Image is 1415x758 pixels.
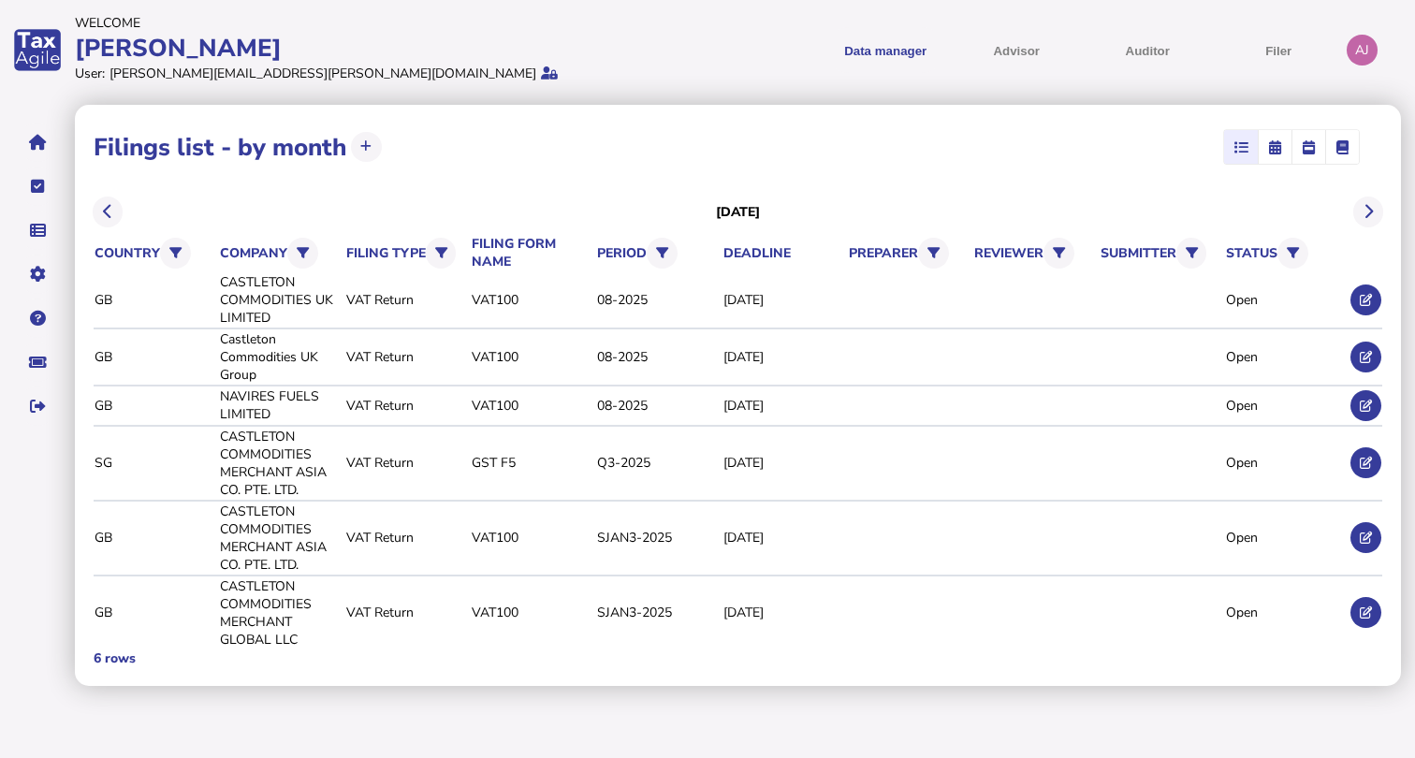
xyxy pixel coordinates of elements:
div: [DATE] [723,454,842,472]
button: Raise a support ticket [18,343,57,382]
div: [DATE] [723,604,842,621]
div: Open [1226,348,1345,366]
div: VAT Return [346,454,465,472]
div: Open [1226,529,1345,547]
button: Edit [1350,522,1381,553]
div: [DATE] [723,348,842,366]
button: Edit [1350,390,1381,421]
div: 08-2025 [597,348,716,366]
button: Data manager [18,211,57,250]
button: Filter [918,238,949,269]
th: preparer [848,234,969,272]
i: Protected by 2-step verification [541,66,558,80]
div: GB [95,291,213,309]
div: GB [95,604,213,621]
div: GST F5 [472,454,591,472]
button: Filter [1043,238,1074,269]
div: 08-2025 [597,397,716,415]
div: [PERSON_NAME][EMAIL_ADDRESS][PERSON_NAME][DOMAIN_NAME] [109,65,536,82]
div: VAT Return [346,604,465,621]
div: Open [1226,454,1345,472]
div: User: [75,65,105,82]
div: VAT Return [346,291,465,309]
div: Profile settings [1347,35,1378,66]
button: Tasks [18,167,57,206]
div: [DATE] [723,529,842,547]
button: Sign out [18,386,57,426]
button: Filter [647,238,678,269]
div: VAT100 [472,529,591,547]
button: Upload transactions [351,132,382,163]
div: [DATE] [723,397,842,415]
div: SJAN3-2025 [597,604,716,621]
i: Data manager [30,230,46,231]
div: CASTLETON COMMODITIES UK LIMITED [220,273,339,327]
div: VAT100 [472,291,591,309]
button: Filer [1219,27,1337,73]
button: Previous [93,197,124,227]
th: status [1225,234,1346,272]
h1: Filings list - by month [94,131,346,164]
button: Manage settings [18,255,57,294]
div: [PERSON_NAME] [75,32,702,65]
div: Welcome [75,14,702,32]
button: Edit [1350,342,1381,372]
th: period [596,234,717,272]
button: Auditor [1088,27,1206,73]
button: Edit [1350,447,1381,478]
th: submitter [1100,234,1220,272]
button: Help pages [18,299,57,338]
button: Next [1353,197,1384,227]
div: SJAN3-2025 [597,529,716,547]
div: CASTLETON COMMODITIES MERCHANT ASIA CO. PTE. LTD. [220,503,339,574]
div: VAT Return [346,529,465,547]
h3: [DATE] [716,203,761,221]
th: filing type [345,234,466,272]
div: 08-2025 [597,291,716,309]
div: VAT Return [346,348,465,366]
div: GB [95,348,213,366]
div: Open [1226,604,1345,621]
th: deadline [722,243,843,263]
button: Shows a dropdown of VAT Advisor options [957,27,1075,73]
button: Filter [160,238,191,269]
div: VAT100 [472,604,591,621]
div: VAT Return [346,397,465,415]
div: CASTLETON COMMODITIES MERCHANT ASIA CO. PTE. LTD. [220,428,339,499]
th: company [219,234,340,272]
button: Edit [1350,597,1381,628]
div: Q3-2025 [597,454,716,472]
div: Open [1226,397,1345,415]
div: GB [95,397,213,415]
button: Shows a dropdown of Data manager options [826,27,944,73]
div: VAT100 [472,397,591,415]
button: Filter [1176,238,1207,269]
div: 6 rows [94,649,136,667]
div: Castleton Commodities UK Group [220,330,339,384]
button: Home [18,123,57,162]
mat-button-toggle: Calendar month view [1258,130,1291,164]
div: NAVIRES FUELS LIMITED [220,387,339,423]
menu: navigate products [711,27,1338,73]
div: CASTLETON COMMODITIES MERCHANT GLOBAL LLC [220,577,339,649]
div: GB [95,529,213,547]
button: Filter [426,238,457,269]
div: SG [95,454,213,472]
button: Filter [1277,238,1308,269]
th: reviewer [973,234,1094,272]
th: country [94,234,214,272]
mat-button-toggle: Calendar week view [1291,130,1325,164]
div: VAT100 [472,348,591,366]
div: Open [1226,291,1345,309]
button: Filter [287,238,318,269]
th: filing form name [471,234,591,271]
mat-button-toggle: List view [1224,130,1258,164]
div: [DATE] [723,291,842,309]
mat-button-toggle: Ledger [1325,130,1359,164]
button: Edit [1350,284,1381,315]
